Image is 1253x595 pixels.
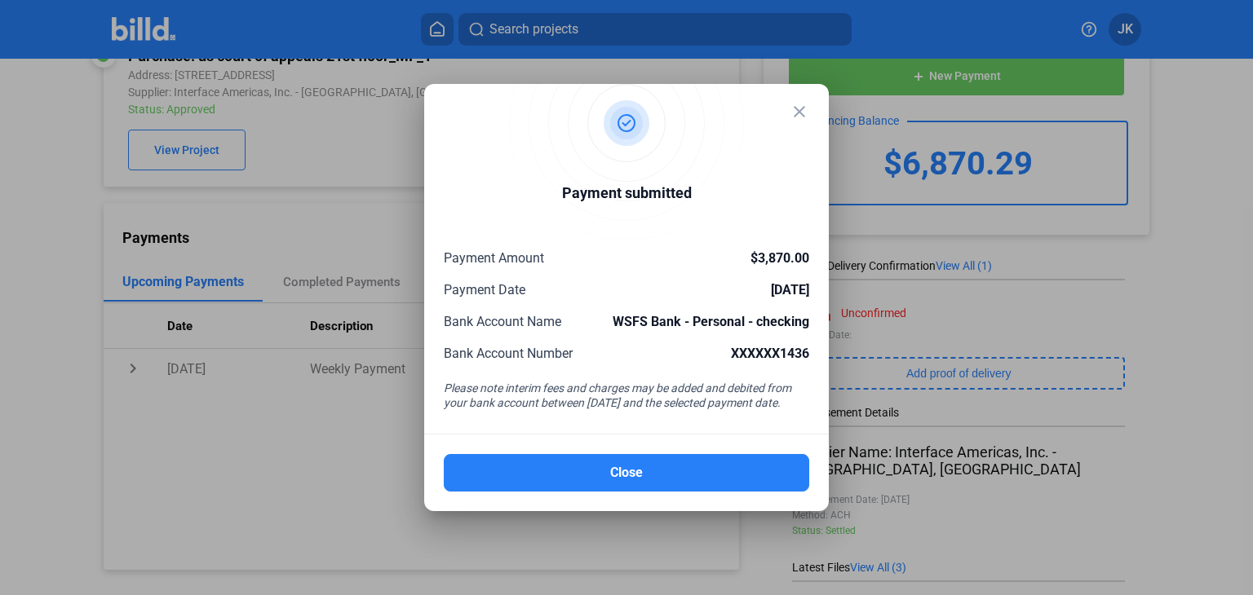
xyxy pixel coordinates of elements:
span: [DATE] [771,282,809,297]
mat-icon: close [790,102,809,121]
div: Please note interim fees and charges may be added and debited from your bank account between [DAT... [444,381,809,414]
span: Bank Account Name [444,314,561,329]
span: WSFS Bank - Personal - checking [613,314,809,329]
span: $3,870.00 [750,250,809,266]
span: XXXXXX1436 [731,346,809,361]
span: Bank Account Number [444,346,573,361]
div: Payment submitted [562,182,692,209]
span: Payment Date [444,282,525,297]
button: Close [444,454,809,491]
span: Payment Amount [444,250,544,266]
